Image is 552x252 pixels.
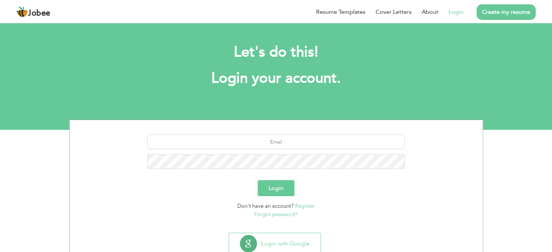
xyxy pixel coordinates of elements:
[16,6,50,18] a: Jobee
[28,9,50,17] span: Jobee
[376,8,412,16] a: Cover Letters
[449,8,463,16] a: Login
[295,202,315,210] a: Register
[80,69,472,88] h1: Login your account.
[316,8,365,16] a: Resume Templates
[422,8,438,16] a: About
[16,6,28,18] img: jobee.io
[254,211,298,218] a: Forgot password?
[237,202,294,210] span: Don't have an account?
[147,135,405,149] input: Email
[477,4,536,20] a: Create my resume
[80,43,472,62] h2: Let's do this!
[258,180,294,196] button: Login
